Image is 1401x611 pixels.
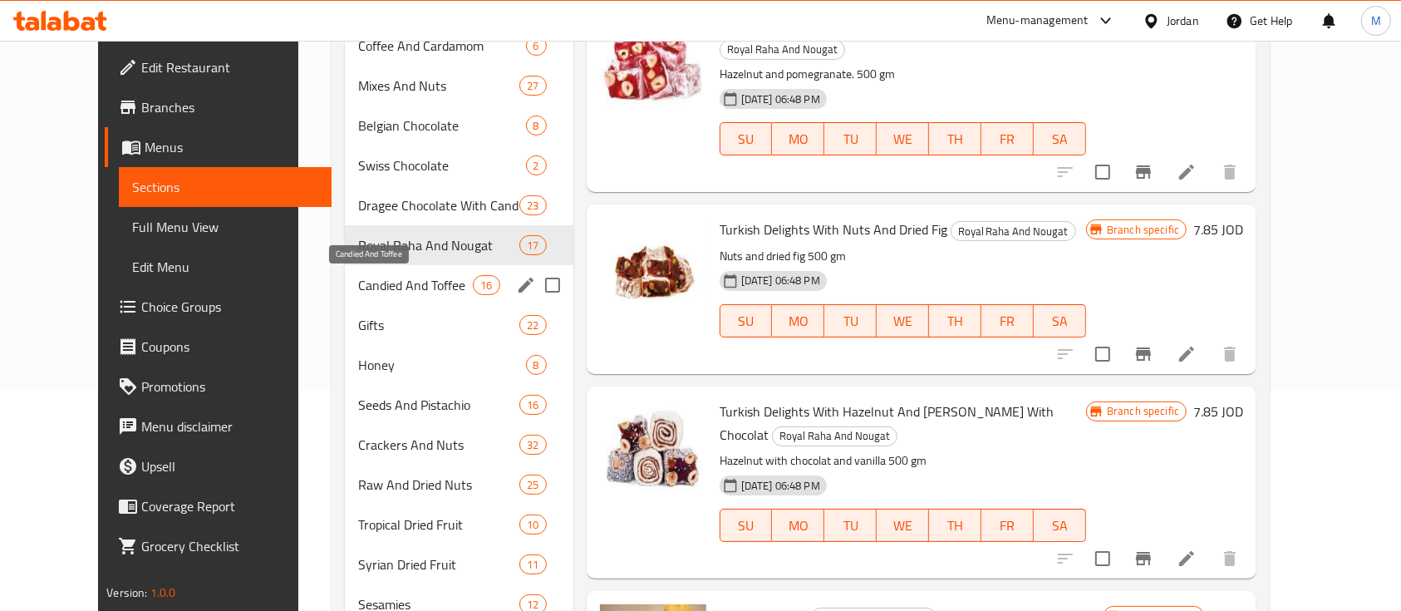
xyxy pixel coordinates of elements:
button: Branch-specific-item [1123,334,1163,374]
span: MO [779,127,818,151]
span: Gifts [358,315,519,335]
a: Edit Menu [119,247,332,287]
a: Edit menu item [1177,344,1197,364]
span: 10 [520,517,545,533]
div: Gifts22 [345,305,573,345]
div: Royal Raha And Nougat17 [345,225,573,265]
button: delete [1210,539,1250,579]
button: WE [877,122,929,155]
span: Coverage Report [141,496,319,516]
span: 17 [520,238,545,254]
img: Turkish Delights With Hazelnut And Pomegranate [600,13,706,120]
button: TH [929,304,981,338]
span: Branch specific [1100,222,1186,238]
div: items [519,195,546,215]
div: Belgian Chocolate8 [345,106,573,145]
div: Tropical Dried Fruit10 [345,505,573,544]
img: Turkish Delights With Nuts And Dried Fig [600,218,706,324]
span: SA [1040,127,1079,151]
button: SA [1034,509,1086,542]
span: 32 [520,437,545,453]
button: SU [720,304,773,338]
span: 22 [520,318,545,333]
span: Grocery Checklist [141,536,319,556]
div: Royal Raha And Nougat [951,221,1076,241]
span: Branches [141,97,319,117]
a: Branches [105,87,332,127]
span: Candied And Toffee [358,275,473,295]
span: Coffee And Cardamom [358,36,525,56]
span: 16 [520,397,545,413]
a: Promotions [105,367,332,407]
div: items [519,435,546,455]
button: MO [772,509,824,542]
span: M [1371,12,1381,30]
span: Royal Raha And Nougat [358,235,519,255]
div: Menu-management [986,11,1089,31]
button: TH [929,122,981,155]
button: FR [981,509,1034,542]
span: SA [1040,514,1079,538]
span: 23 [520,198,545,214]
span: Edit Restaurant [141,57,319,77]
div: Raw And Dried Nuts25 [345,465,573,505]
span: Select to update [1085,337,1120,372]
p: Hazelnut and pomegranate. 500 gm [720,64,1086,85]
span: WE [883,514,922,538]
span: TH [936,514,975,538]
a: Grocery Checklist [105,526,332,566]
span: TH [936,309,975,333]
span: SA [1040,309,1079,333]
button: SU [720,509,773,542]
span: TU [831,514,870,538]
span: Seeds And Pistachio [358,395,519,415]
span: Crackers And Nuts [358,435,519,455]
span: 16 [474,278,499,293]
span: Select to update [1085,541,1120,576]
div: Seeds And Pistachio16 [345,385,573,425]
span: Edit Menu [132,257,319,277]
span: Tropical Dried Fruit [358,515,519,535]
div: Swiss Chocolate2 [345,145,573,185]
div: items [519,554,546,574]
button: SA [1034,304,1086,338]
a: Menus [105,127,332,167]
div: Royal Raha And Nougat [720,40,845,60]
a: Coupons [105,327,332,367]
span: TU [831,127,870,151]
a: Edit menu item [1177,549,1197,569]
span: SU [727,514,766,538]
button: TU [824,304,877,338]
span: Mixes And Nuts [358,76,519,96]
span: Raw And Dried Nuts [358,475,519,495]
span: Upsell [141,456,319,476]
button: TH [929,509,981,542]
span: 11 [520,557,545,573]
a: Sections [119,167,332,207]
span: [DATE] 06:48 PM [735,478,827,494]
h6: 7.85 JOD [1193,218,1243,241]
span: MO [779,514,818,538]
span: Royal Raha And Nougat [951,222,1075,241]
a: Menu disclaimer [105,407,332,446]
div: items [473,275,499,295]
button: SU [720,122,773,155]
div: Coffee And Cardamom6 [345,26,573,66]
span: Promotions [141,377,319,397]
span: Branch specific [1100,403,1186,419]
span: 1.0.0 [150,582,175,604]
button: Branch-specific-item [1123,152,1163,192]
span: Coupons [141,337,319,357]
button: delete [1210,152,1250,192]
span: Version: [106,582,147,604]
div: items [519,76,546,96]
span: 27 [520,78,545,94]
span: [DATE] 06:48 PM [735,273,827,288]
span: 8 [527,357,546,373]
span: Syrian Dried Fruit [358,554,519,574]
span: Full Menu View [132,217,319,237]
h6: 7.85 JOD [1193,400,1243,423]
